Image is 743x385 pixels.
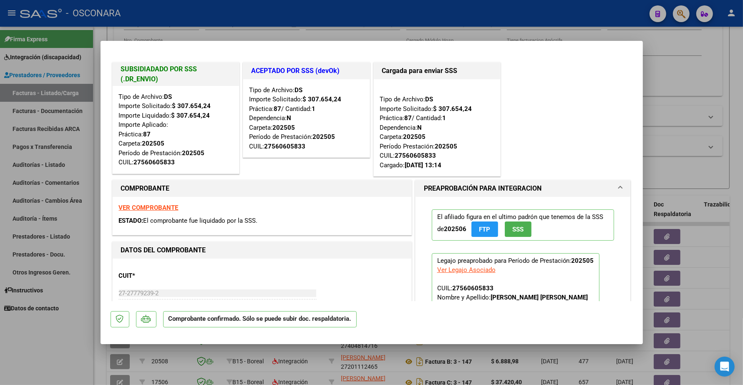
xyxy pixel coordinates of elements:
strong: 202505 [572,257,594,264]
a: VER COMPROBANTE [119,204,179,211]
strong: $ 307.654,24 [303,96,342,103]
strong: $ 307.654,24 [171,112,210,119]
div: 27560605833 [134,158,175,167]
h1: ACEPTADO POR SSS (devOk) [252,66,361,76]
h1: Cargada para enviar SSS [382,66,492,76]
div: Open Intercom Messenger [715,357,735,377]
strong: 87 [274,105,282,113]
strong: [PERSON_NAME] [PERSON_NAME] [491,294,588,301]
div: Ver Legajo Asociado [437,265,496,274]
strong: 1 [443,114,446,122]
div: Tipo de Archivo: Importe Solicitado: Práctica: / Cantidad: Dependencia: Carpeta: Período Prestaci... [380,86,494,170]
button: SSS [505,221,531,237]
strong: 202505 [403,133,426,141]
strong: N [287,114,292,122]
div: 27560605833 [395,151,436,161]
div: PREAPROBACIÓN PARA INTEGRACION [416,197,631,352]
div: 27560605833 [452,284,494,293]
div: Tipo de Archivo: Importe Solicitado: Práctica: / Cantidad: Dependencia: Carpeta: Período de Prest... [249,86,363,151]
p: CUIT [119,271,205,281]
mat-expansion-panel-header: PREAPROBACIÓN PARA INTEGRACION [416,180,631,197]
span: CUIL: Nombre y Apellido: Período Desde: Período Hasta: Admite Dependencia: [437,284,588,329]
strong: DS [295,86,303,94]
strong: 202505 [273,124,295,131]
span: SSS [512,226,524,233]
button: FTP [471,221,498,237]
div: Tipo de Archivo: Importe Solicitado: Importe Liquidado: Importe Aplicado: Práctica: Carpeta: Perí... [119,92,233,167]
strong: [DATE] 13:14 [405,161,442,169]
p: El afiliado figura en el ultimo padrón que tenemos de la SSS de [432,209,615,241]
span: ESTADO: [119,217,144,224]
p: Comprobante confirmado. Sólo se puede subir doc. respaldatoria. [163,311,357,327]
div: 27560605833 [264,142,306,151]
h1: SUBSIDIADADO POR SSS (.DR_ENVIO) [121,64,231,84]
strong: DATOS DEL COMPROBANTE [121,246,206,254]
h1: PREAPROBACIÓN PARA INTEGRACION [424,184,542,194]
strong: 202505 [313,133,335,141]
strong: N [418,124,422,131]
strong: 202505 [142,140,165,147]
strong: 1 [312,105,316,113]
strong: 87 [144,131,151,138]
strong: DS [426,96,433,103]
strong: 202505 [182,149,205,157]
strong: DS [164,93,172,101]
strong: $ 307.654,24 [172,102,211,110]
span: FTP [479,226,490,233]
span: El comprobante fue liquidado por la SSS. [144,217,258,224]
strong: 202506 [444,225,466,233]
strong: COMPROBANTE [121,184,170,192]
strong: 202505 [435,143,458,150]
strong: $ 307.654,24 [433,105,472,113]
p: Legajo preaprobado para Período de Prestación: [432,253,599,333]
strong: 87 [405,114,412,122]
